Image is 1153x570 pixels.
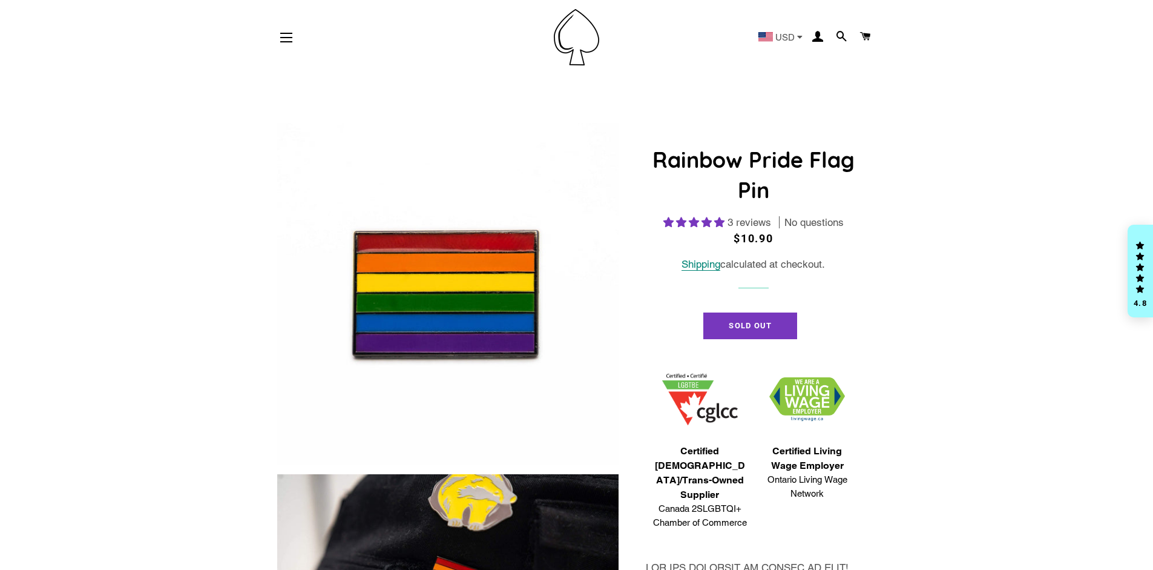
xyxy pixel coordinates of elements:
span: Sold Out [729,321,772,330]
img: Pin-Ace [554,9,599,65]
div: Click to open Judge.me floating reviews tab [1128,225,1153,318]
span: No questions [784,216,844,230]
a: Shipping [682,258,720,271]
span: Certified Living Wage Employer [760,444,855,473]
span: $10.90 [734,232,774,245]
span: Ontario Living Wage Network [760,473,855,500]
span: Canada 2SLGBTQI+ Chamber of Commerce [652,502,747,529]
img: 1705457225.png [662,374,738,425]
div: 4.8 [1133,299,1148,307]
span: USD [775,33,795,42]
img: 1706832627.png [769,377,845,422]
button: Sold Out [703,313,797,339]
span: Certified [DEMOGRAPHIC_DATA]/Trans-Owned Supplier [652,444,747,502]
div: calculated at checkout. [646,256,861,273]
span: 3 reviews [728,216,771,228]
h1: Rainbow Pride Flag Pin [646,145,861,206]
span: 5.00 stars [663,216,728,228]
img: LGBT Gay Pin Pride Flag Enamel Badge Rainbow Lapel LGBTQ Queer Gift For Her/Him - Pin Ace [277,123,619,465]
